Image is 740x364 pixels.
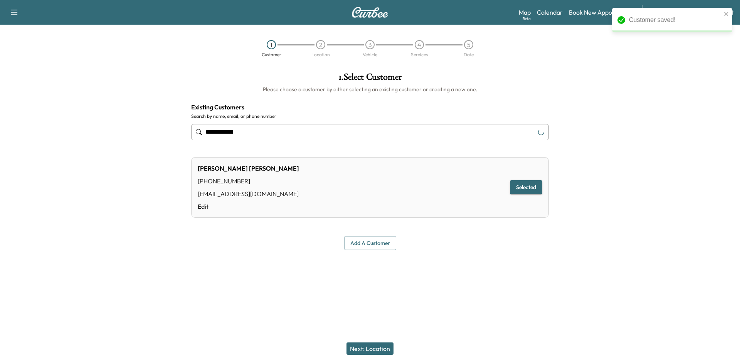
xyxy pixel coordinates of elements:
[198,176,299,186] div: [PHONE_NUMBER]
[411,52,428,57] div: Services
[464,52,474,57] div: Date
[519,8,531,17] a: MapBeta
[344,236,396,250] button: Add a customer
[351,7,388,18] img: Curbee Logo
[724,11,729,17] button: close
[316,40,325,49] div: 2
[198,202,299,211] a: Edit
[569,8,634,17] a: Book New Appointment
[629,15,721,25] div: Customer saved!
[464,40,473,49] div: 5
[262,52,281,57] div: Customer
[523,16,531,22] div: Beta
[191,113,549,119] label: Search by name, email, or phone number
[191,72,549,86] h1: 1 . Select Customer
[191,102,549,112] h4: Existing Customers
[537,8,563,17] a: Calendar
[198,189,299,198] div: [EMAIL_ADDRESS][DOMAIN_NAME]
[510,180,542,195] button: Selected
[346,342,394,355] button: Next: Location
[267,40,276,49] div: 1
[363,52,377,57] div: Vehicle
[415,40,424,49] div: 4
[198,164,299,173] div: [PERSON_NAME] [PERSON_NAME]
[311,52,330,57] div: Location
[365,40,375,49] div: 3
[191,86,549,93] h6: Please choose a customer by either selecting an existing customer or creating a new one.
